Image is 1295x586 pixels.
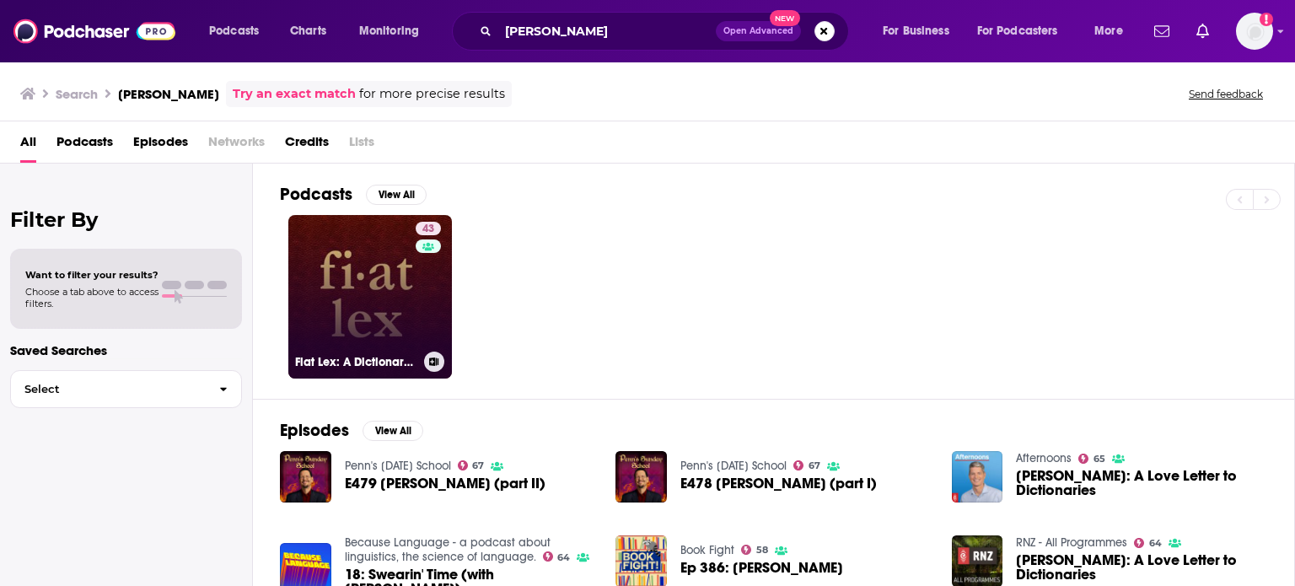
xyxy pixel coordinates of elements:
[345,459,451,473] a: Penn's Sunday School
[279,18,336,45] a: Charts
[1134,538,1162,548] a: 64
[741,545,768,555] a: 58
[1093,455,1105,463] span: 65
[280,420,423,441] a: EpisodesView All
[25,269,159,281] span: Want to filter your results?
[615,451,667,503] img: E478 Kory Stamper (part I)
[349,128,374,163] span: Lists
[233,84,356,104] a: Try an exact match
[280,451,331,503] img: E479 Kory Stamper (part II)
[20,128,36,163] a: All
[468,12,865,51] div: Search podcasts, credits, & more...
[1016,535,1127,550] a: RNZ - All Programmes
[208,128,265,163] span: Networks
[56,86,98,102] h3: Search
[1236,13,1273,50] img: User Profile
[680,561,843,575] a: Ep 386: Kory Stamper
[345,535,551,564] a: Because Language - a podcast about linguistics, the science of language.
[966,18,1083,45] button: open menu
[197,18,281,45] button: open menu
[680,561,843,575] span: Ep 386: [PERSON_NAME]
[280,420,349,441] h2: Episodes
[543,551,571,562] a: 64
[1016,553,1267,582] a: Kory Stamper: A Love Letter to Dictionaries
[366,185,427,205] button: View All
[285,128,329,163] a: Credits
[345,476,545,491] a: E479 Kory Stamper (part II)
[1016,469,1267,497] span: [PERSON_NAME]: A Love Letter to Dictionaries
[680,543,734,557] a: Book Fight
[25,286,159,309] span: Choose a tab above to access filters.
[280,184,427,205] a: PodcastsView All
[793,460,820,470] a: 67
[1016,451,1072,465] a: Afternoons
[347,18,441,45] button: open menu
[13,15,175,47] img: Podchaser - Follow, Share and Rate Podcasts
[1236,13,1273,50] button: Show profile menu
[10,370,242,408] button: Select
[10,207,242,232] h2: Filter By
[809,462,820,470] span: 67
[359,84,505,104] span: for more precise results
[1083,18,1144,45] button: open menu
[345,476,545,491] span: E479 [PERSON_NAME] (part II)
[1078,454,1105,464] a: 65
[290,19,326,43] span: Charts
[280,184,352,205] h2: Podcasts
[723,27,793,35] span: Open Advanced
[209,19,259,43] span: Podcasts
[1260,13,1273,26] svg: Add a profile image
[1016,553,1267,582] span: [PERSON_NAME]: A Love Letter to Dictionaries
[295,355,417,369] h3: Fiat Lex: A Dictionary Podcast
[458,460,485,470] a: 67
[716,21,801,41] button: Open AdvancedNew
[416,222,441,235] a: 43
[1094,19,1123,43] span: More
[1147,17,1176,46] a: Show notifications dropdown
[10,342,242,358] p: Saved Searches
[883,19,949,43] span: For Business
[359,19,419,43] span: Monitoring
[472,462,484,470] span: 67
[680,459,787,473] a: Penn's Sunday School
[1236,13,1273,50] span: Logged in as N0elleB7
[680,476,877,491] a: E478 Kory Stamper (part I)
[118,86,219,102] h3: [PERSON_NAME]
[756,546,768,554] span: 58
[288,215,452,379] a: 43Fiat Lex: A Dictionary Podcast
[557,554,570,562] span: 64
[133,128,188,163] a: Episodes
[680,476,877,491] span: E478 [PERSON_NAME] (part I)
[1190,17,1216,46] a: Show notifications dropdown
[498,18,716,45] input: Search podcasts, credits, & more...
[422,221,434,238] span: 43
[11,384,206,395] span: Select
[56,128,113,163] a: Podcasts
[871,18,970,45] button: open menu
[1016,469,1267,497] a: Kory Stamper: A Love Letter to Dictionaries
[770,10,800,26] span: New
[1184,87,1268,101] button: Send feedback
[363,421,423,441] button: View All
[977,19,1058,43] span: For Podcasters
[1149,540,1162,547] span: 64
[952,451,1003,503] img: Kory Stamper: A Love Letter to Dictionaries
